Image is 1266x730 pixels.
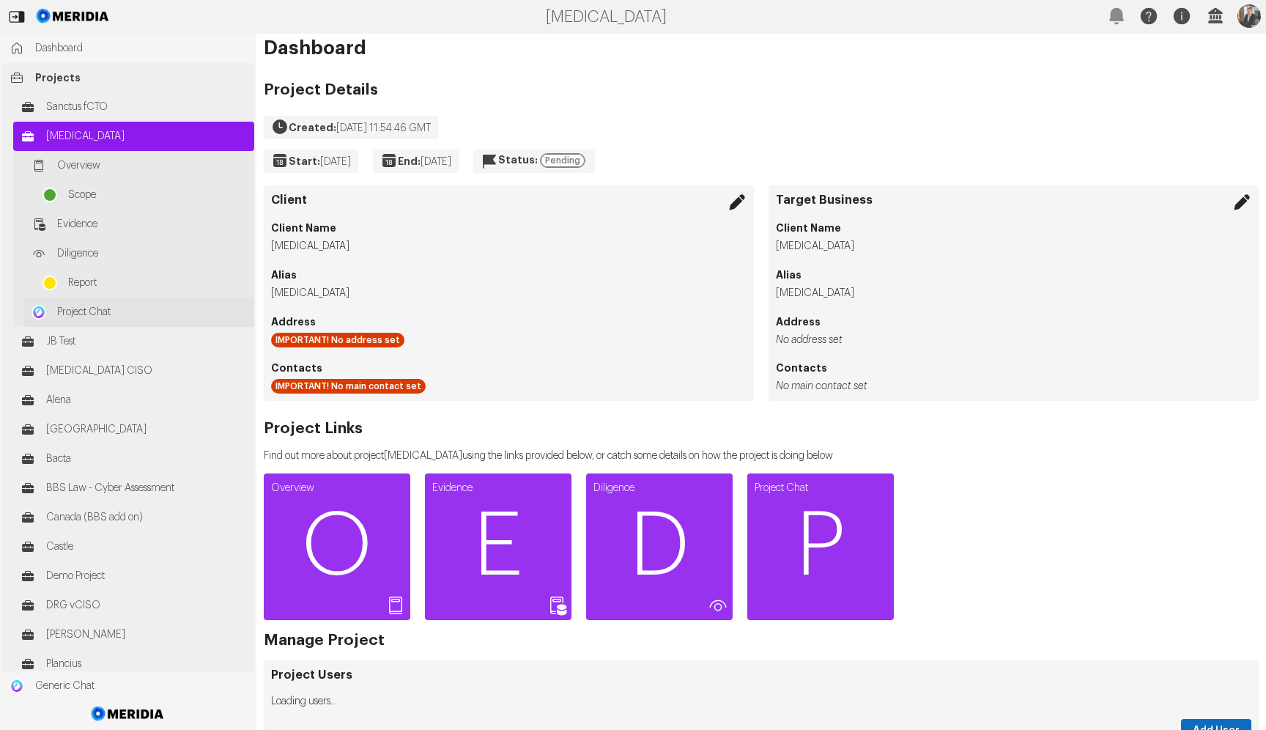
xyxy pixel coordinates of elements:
[271,286,747,301] li: [MEDICAL_DATA]
[498,155,538,165] strong: Status:
[13,503,254,532] a: Canada (BBS add on)
[264,633,385,648] h2: Manage Project
[271,118,289,136] svg: Created On
[57,217,247,232] span: Evidence
[320,157,351,167] span: [DATE]
[776,239,1251,254] li: [MEDICAL_DATA]
[57,158,247,173] span: Overview
[540,153,585,168] div: Pending
[35,70,247,85] span: Projects
[35,268,254,298] a: Report
[13,649,254,679] a: Plancius
[776,193,1251,207] h3: Target Business
[35,679,247,693] span: Generic Chat
[13,356,254,386] a: [MEDICAL_DATA] CISO
[776,314,1251,329] h4: Address
[264,41,1259,56] h1: Dashboard
[10,679,24,693] img: Generic Chat
[2,34,254,63] a: Dashboard
[13,327,254,356] a: JB Test
[271,268,747,282] h4: Alias
[24,151,254,180] a: Overview
[46,569,247,583] span: Demo Project
[89,698,167,730] img: Meridia Logo
[46,657,247,671] span: Plancius
[13,473,254,503] a: BBS Law - Cyber Assessment
[776,335,843,345] i: No address set
[46,598,247,613] span: DRG vCISO
[398,156,421,166] strong: End:
[264,449,833,463] p: Find out more about project [MEDICAL_DATA] using the links provided below, or catch some details ...
[13,561,254,591] a: Demo Project
[776,221,1251,235] h4: Client Name
[271,694,1251,709] p: Loading users...
[747,503,894,591] span: P
[13,415,254,444] a: [GEOGRAPHIC_DATA]
[586,503,733,591] span: D
[747,473,894,620] a: Project ChatP
[776,361,1251,375] h4: Contacts
[336,123,431,133] span: [DATE] 11:54:46 GMT
[271,668,1251,682] h3: Project Users
[586,473,733,620] a: DiligenceD
[46,100,247,114] span: Sanctus fCTO
[46,627,247,642] span: [PERSON_NAME]
[46,422,247,437] span: [GEOGRAPHIC_DATA]
[35,41,247,56] span: Dashboard
[2,671,254,701] a: Generic ChatGeneric Chat
[32,305,46,320] img: Project Chat
[24,210,254,239] a: Evidence
[264,473,410,620] a: OverviewO
[13,532,254,561] a: Castle
[264,83,595,97] h2: Project Details
[35,180,254,210] a: Scope
[46,364,247,378] span: [MEDICAL_DATA] CISO
[421,157,451,167] span: [DATE]
[13,122,254,151] a: [MEDICAL_DATA]
[46,510,247,525] span: Canada (BBS add on)
[264,421,833,436] h2: Project Links
[271,361,747,375] h4: Contacts
[13,591,254,620] a: DRG vCISO
[13,92,254,122] a: Sanctus fCTO
[776,381,867,391] i: No main contact set
[271,379,426,394] div: IMPORTANT! No main contact set
[46,334,247,349] span: JB Test
[271,333,404,347] div: IMPORTANT! No address set
[24,239,254,268] a: Diligence
[2,63,254,92] a: Projects
[13,620,254,649] a: [PERSON_NAME]
[289,122,336,133] strong: Created:
[46,129,247,144] span: [MEDICAL_DATA]
[776,268,1251,282] h4: Alias
[289,156,320,166] strong: Start:
[24,298,254,327] a: Project ChatProject Chat
[271,314,747,329] h4: Address
[46,481,247,495] span: BBS Law - Cyber Assessment
[46,393,247,408] span: Alena
[13,386,254,415] a: Alena
[13,444,254,473] a: Bacta
[425,473,571,620] a: EvidenceE
[271,239,747,254] li: [MEDICAL_DATA]
[271,221,747,235] h4: Client Name
[46,451,247,466] span: Bacta
[1237,4,1261,28] img: Profile Icon
[425,503,571,591] span: E
[264,503,410,591] span: O
[776,286,1251,301] li: [MEDICAL_DATA]
[46,539,247,554] span: Castle
[271,193,747,207] h3: Client
[68,188,247,202] span: Scope
[68,276,247,290] span: Report
[57,305,247,320] span: Project Chat
[57,246,247,261] span: Diligence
